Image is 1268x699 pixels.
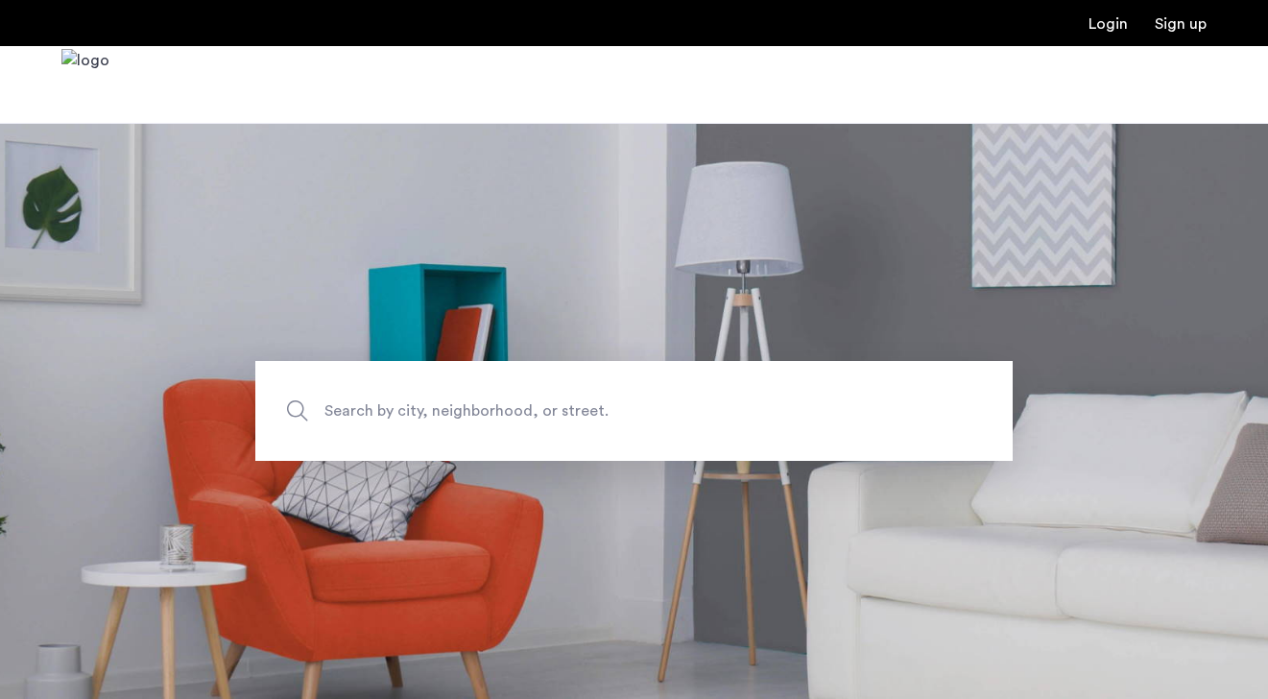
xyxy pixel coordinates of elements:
[1089,16,1128,32] a: Login
[1155,16,1207,32] a: Registration
[61,49,109,121] a: Cazamio Logo
[255,361,1013,461] input: Apartment Search
[61,49,109,121] img: logo
[324,398,854,424] span: Search by city, neighborhood, or street.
